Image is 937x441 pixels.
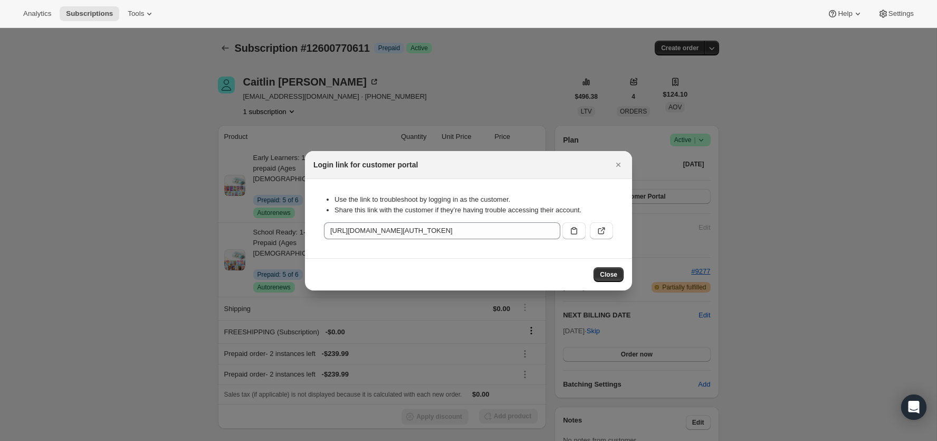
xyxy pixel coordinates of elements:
button: Tools [121,6,161,21]
li: Share this link with the customer if they’re having trouble accessing their account. [334,205,613,215]
span: Close [600,270,617,279]
span: Analytics [23,10,51,18]
button: Subscriptions [60,6,119,21]
span: Tools [128,10,144,18]
button: Settings [872,6,920,21]
h2: Login link for customer portal [313,159,418,170]
span: Help [838,10,852,18]
button: Close [611,157,626,172]
button: Analytics [17,6,58,21]
button: Help [821,6,869,21]
span: Subscriptions [66,10,113,18]
div: Open Intercom Messenger [901,395,926,420]
span: Settings [888,10,914,18]
li: Use the link to troubleshoot by logging in as the customer. [334,194,613,205]
button: Close [594,267,624,282]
